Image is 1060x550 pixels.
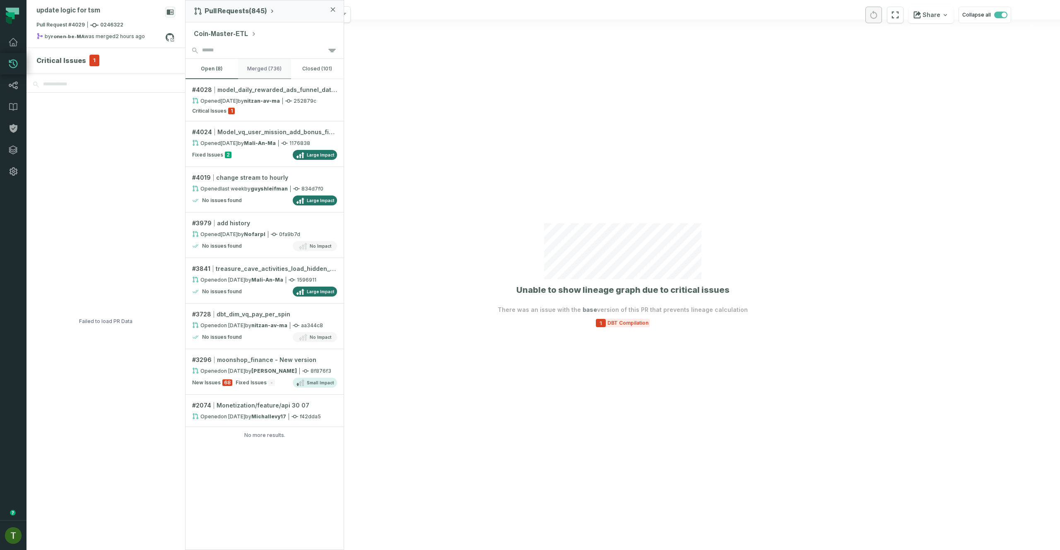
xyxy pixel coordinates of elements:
span: Monetization/feature/api 30 07 [217,401,309,410]
div: # 3979 [192,219,337,227]
div: Opened by [192,322,287,329]
relative-time: Sep 21, 2025, 4:40 PM GMT+3 [221,186,244,192]
div: # 3728 [192,310,337,318]
span: model_daily_rewarded_ads_funnel_data_new_model [217,86,337,94]
span: - [268,379,275,386]
a: View on github [164,32,175,43]
a: #2074Monetization/feature/api 30 07Opened[DATE] 11:45:45 AMbyMichallevy17f42dda5 [185,395,344,427]
a: #3296moonshop_finance - New versionOpened[DATE] 11:28:36 AMby[PERSON_NAME]8f876f3New Issues68Fixe... [185,349,344,395]
span: 1 [228,108,235,114]
span: 1 [89,55,99,66]
div: by was merged [36,33,165,43]
span: Fixed Issues [236,379,267,386]
relative-time: Aug 5, 2024, 11:45 AM GMT+3 [221,413,245,420]
button: closed (101) [291,59,344,79]
relative-time: Sep 27, 2025, 4:26 PM GMT+3 [221,98,238,104]
div: # 4019 [192,174,337,182]
strong: guyshleifman [251,186,288,192]
div: Tooltip anchor [9,509,17,516]
h1: Unable to show lineage graph due to critical issues [516,284,730,296]
span: treasure_cave_activities_load_hidden_items_history [216,265,337,273]
div: No more results. [185,432,344,439]
span: No Impact [310,334,331,340]
relative-time: Sep 25, 2025, 11:50 AM GMT+3 [221,140,238,146]
relative-time: Sep 28, 2025, 2:45 PM GMT+3 [116,33,145,39]
strong: Mali-An-Ma [251,277,283,283]
span: Large Impact [307,197,334,204]
div: Opened by [192,413,286,420]
a: #4028model_daily_rewarded_ads_funnel_data_new_modelOpened[DATE] 4:26:42 PMbynitzan-av-ma252879cCr... [185,79,344,121]
a: #4019change stream to hourlyOpened[DATE] 4:40:43 PMbyguyshleifman834d7f0No issues foundLarge Impact [185,167,344,212]
span: Large Impact [307,288,334,295]
span: New Issues [192,379,221,386]
h4: No issues found [202,288,242,295]
div: f42dda5 [192,413,337,420]
div: 0fa9b7d [192,231,337,238]
div: Opened by [192,276,283,283]
strong: nitzan-av-ma [244,98,280,104]
button: merged (736) [238,59,291,79]
h4: No issues found [202,243,242,249]
div: # 3296 [192,356,337,364]
span: Pull Request #4029 0246322 [36,21,123,29]
span: moonshop_finance - New version [217,356,316,364]
span: Small Impact [307,379,334,386]
button: Pull Requests(845) [194,7,275,15]
relative-time: Sep 4, 2025, 4:59 PM GMT+3 [221,231,238,237]
a: #3979add historyOpened[DATE] 4:59:29 PMbyNofarpl0fa9b7dNo issues foundNo Impact [185,212,344,258]
span: change stream to hourly [216,174,288,182]
span: Model_vq_user_mission_add_bonus_fields [217,128,337,136]
relative-time: Mar 26, 2025, 11:28 AM GMT+2 [221,368,245,374]
button: 1DBT Compilation [596,319,650,327]
div: 8f876f3 [192,367,337,374]
button: Critical Issues1 [36,55,175,66]
div: update logic for tsm [36,7,100,14]
strong: Nir Sokolik (nir-so-ma) [251,368,297,374]
h4: Critical Issues [36,55,86,65]
button: open (8) [185,59,238,79]
div: # 3841 [192,265,337,273]
div: 1596911 [192,276,337,283]
span: Critical Issues [192,108,226,114]
span: Fixed Issues [192,152,223,158]
span: Large Impact [307,152,334,158]
span: No Impact [310,243,331,249]
relative-time: Jul 29, 2025, 7:27 PM GMT+3 [221,277,245,283]
div: Opened by [192,231,265,238]
div: Opened by [192,140,276,147]
span: 2 [225,152,231,158]
span: base [583,306,597,313]
a: #4024Model_vq_user_mission_add_bonus_fieldsOpened[DATE] 11:50:44 AMbyMali-An-Ma1176838Fixed Issue... [185,121,344,167]
span: 68 [222,379,232,386]
div: Opened by [192,185,288,192]
span: 1 [596,319,606,327]
relative-time: Jun 30, 2025, 12:29 PM GMT+3 [221,322,245,328]
a: #3841treasure_cave_activities_load_hidden_items_historyOpened[DATE] 7:27:04 PMbyMali-An-Ma1596911... [185,258,344,304]
strong: Mali-An-Ma [244,140,276,146]
strong: Nofarpl [244,231,265,237]
div: # 4024 [192,128,337,136]
span: dbt_dim_vq_pay_per_spin [217,310,290,318]
div: 1176838 [192,140,337,147]
h4: No issues found [202,334,242,340]
div: 252879c [192,97,337,104]
strong: nitzan-av-ma [251,322,287,328]
p: There was an issue with the version of this PR that prevents lineage calculation [498,306,748,314]
button: Share [908,7,954,23]
img: avatar of Tomer Galun [5,527,22,544]
div: 834d7f0 [192,185,337,192]
div: # 4028 [192,86,337,94]
span: add history [217,219,250,227]
a: #3728dbt_dim_vq_pay_per_spinOpened[DATE] 12:29:13 PMbynitzan-av-maaa344c8No issues foundNo Impact [185,304,344,349]
span: DBT Compilation [606,320,650,326]
button: Collapse all [959,7,1011,23]
strong: ronen-be-MA [51,34,84,39]
div: Opened by [192,367,297,374]
button: Coin-Master-ETL [194,29,256,39]
h4: No issues found [202,197,242,204]
div: Opened by [192,97,280,104]
strong: Michallevy17 [251,413,286,420]
div: aa344c8 [192,322,337,329]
